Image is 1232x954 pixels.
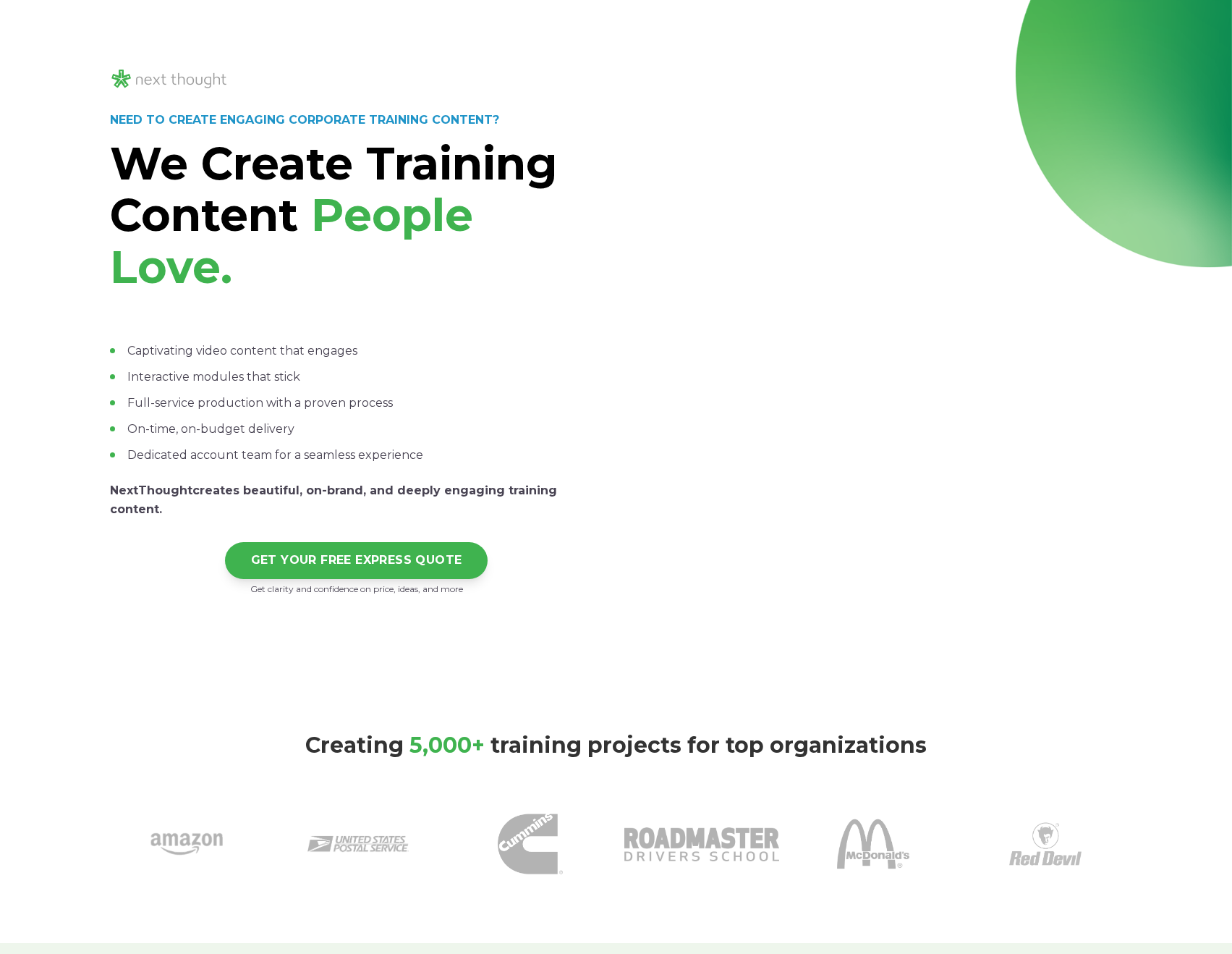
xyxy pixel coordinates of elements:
[658,54,1092,298] iframe: NextThought Reel
[409,732,422,759] span: 5
[110,733,1123,759] h3: Creating training projects for top organizations
[1009,808,1082,880] img: Red Devil
[422,732,485,759] span: ,000+
[498,811,563,877] img: Cummins
[110,136,558,242] span: We Create Training Content
[225,542,488,579] a: GET YOUR FREE EXPRESS QUOTE
[127,448,423,462] span: Dedicated account team for a seamless experience
[110,187,473,294] span: People Love.
[127,422,294,436] span: On-time, on-budget delivery
[307,793,409,895] img: USPS
[250,583,463,594] span: Get clarity and confidence on price, ideas, and more
[127,396,393,410] span: Full-service production with a proven process
[127,344,357,358] span: Captivating video content that engages
[150,808,223,880] img: amazon-1
[110,484,192,497] strong: NextThought
[837,808,909,880] img: McDonalds 1
[110,484,557,516] span: creates beautiful, on-brand, and deeply engaging training content.
[110,113,499,127] strong: NEED TO CREATE ENGAGING CORPORATE TRAINING CONTENT?
[127,370,300,384] span: Interactive modules that stick
[624,767,778,921] img: Roadmaster
[110,67,229,91] img: NT_Logo_LightMode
